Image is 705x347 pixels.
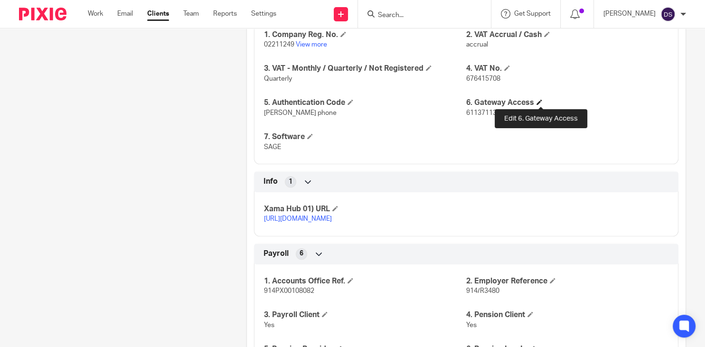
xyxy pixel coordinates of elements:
[264,110,337,116] span: [PERSON_NAME] phone
[263,177,278,187] span: Info
[117,9,133,19] a: Email
[251,9,276,19] a: Settings
[264,276,466,286] h4: 1. Accounts Office Ref.
[264,322,274,328] span: Yes
[289,177,292,187] span: 1
[466,110,547,116] span: 611371134912/19SAG5NF
[466,310,668,320] h4: 4. Pension Client
[213,9,237,19] a: Reports
[264,30,466,40] h4: 1. Company Reg. No.
[514,10,551,17] span: Get Support
[377,11,462,20] input: Search
[466,41,488,48] span: accrual
[300,249,303,258] span: 6
[466,30,668,40] h4: 2. VAT Accrual / Cash
[466,98,668,108] h4: 6. Gateway Access
[264,75,292,82] span: Quarterly
[19,8,66,20] img: Pixie
[264,144,281,150] span: SAGE
[466,288,499,294] span: 914/R3480
[264,64,466,74] h4: 3. VAT - Monthly / Quarterly / Not Registered
[466,64,668,74] h4: 4. VAT No.
[264,98,466,108] h4: 5. Authentication Code
[264,132,466,142] h4: 7. Software
[660,7,676,22] img: svg%3E
[183,9,199,19] a: Team
[466,75,500,82] span: 676415708
[263,249,289,259] span: Payroll
[264,204,466,214] h4: Xama Hub 01) URL
[264,41,294,48] span: 02211249
[264,288,314,294] span: 914PX00108082
[147,9,169,19] a: Clients
[466,322,477,328] span: Yes
[264,216,332,222] a: [URL][DOMAIN_NAME]
[296,41,327,48] a: View more
[603,9,656,19] p: [PERSON_NAME]
[88,9,103,19] a: Work
[264,310,466,320] h4: 3. Payroll Client
[466,276,668,286] h4: 2. Employer Reference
